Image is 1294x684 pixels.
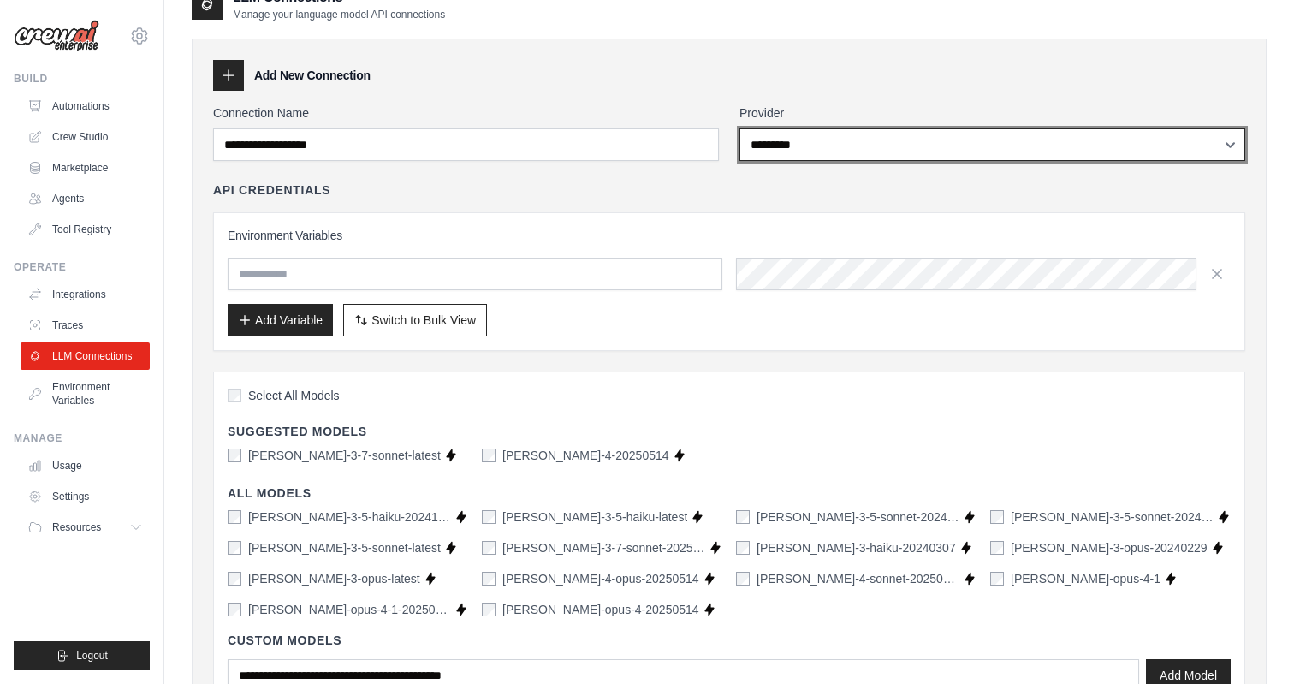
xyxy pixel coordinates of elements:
[757,509,959,526] label: claude-3-5-sonnet-20240620
[21,514,150,541] button: Resources
[228,304,333,336] button: Add Variable
[482,510,496,524] input: claude-3-5-haiku-latest
[21,452,150,479] a: Usage
[228,227,1231,244] h3: Environment Variables
[52,520,101,534] span: Resources
[1011,539,1208,556] label: claude-3-opus-20240229
[228,572,241,586] input: claude-3-opus-latest
[990,572,1004,586] input: claude-opus-4-1
[14,641,150,670] button: Logout
[21,92,150,120] a: Automations
[21,312,150,339] a: Traces
[248,387,340,404] span: Select All Models
[502,509,687,526] label: claude-3-5-haiku-latest
[228,632,1231,649] h4: Custom Models
[76,649,108,663] span: Logout
[248,447,441,464] label: claude-3-7-sonnet-latest
[228,541,241,555] input: claude-3-5-sonnet-latest
[21,373,150,414] a: Environment Variables
[990,510,1004,524] input: claude-3-5-sonnet-20241022
[502,447,669,464] label: claude-sonnet-4-20250514
[482,541,496,555] input: claude-3-7-sonnet-20250219
[371,312,476,329] span: Switch to Bulk View
[228,449,241,462] input: claude-3-7-sonnet-latest
[21,154,150,181] a: Marketplace
[502,539,705,556] label: claude-3-7-sonnet-20250219
[736,572,750,586] input: claude-4-sonnet-20250514
[248,539,441,556] label: claude-3-5-sonnet-latest
[21,216,150,243] a: Tool Registry
[21,483,150,510] a: Settings
[502,601,699,618] label: claude-opus-4-20250514
[228,485,1231,502] h4: All Models
[482,572,496,586] input: claude-4-opus-20250514
[248,570,420,587] label: claude-3-opus-latest
[14,260,150,274] div: Operate
[213,104,719,122] label: Connection Name
[990,541,1004,555] input: claude-3-opus-20240229
[21,185,150,212] a: Agents
[736,510,750,524] input: claude-3-5-sonnet-20240620
[228,423,1231,440] h4: Suggested Models
[482,603,496,616] input: claude-opus-4-20250514
[254,67,371,84] h3: Add New Connection
[14,72,150,86] div: Build
[757,539,956,556] label: claude-3-haiku-20240307
[228,510,241,524] input: claude-3-5-haiku-20241022
[14,431,150,445] div: Manage
[482,449,496,462] input: claude-sonnet-4-20250514
[21,342,150,370] a: LLM Connections
[228,389,241,402] input: Select All Models
[757,570,959,587] label: claude-4-sonnet-20250514
[213,181,330,199] h4: API Credentials
[1011,509,1214,526] label: claude-3-5-sonnet-20241022
[14,20,99,52] img: Logo
[1011,570,1160,587] label: claude-opus-4-1
[228,603,241,616] input: claude-opus-4-1-20250805
[21,123,150,151] a: Crew Studio
[739,104,1245,122] label: Provider
[248,509,451,526] label: claude-3-5-haiku-20241022
[233,8,445,21] p: Manage your language model API connections
[343,304,487,336] button: Switch to Bulk View
[502,570,699,587] label: claude-4-opus-20250514
[21,281,150,308] a: Integrations
[248,601,451,618] label: claude-opus-4-1-20250805
[736,541,750,555] input: claude-3-haiku-20240307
